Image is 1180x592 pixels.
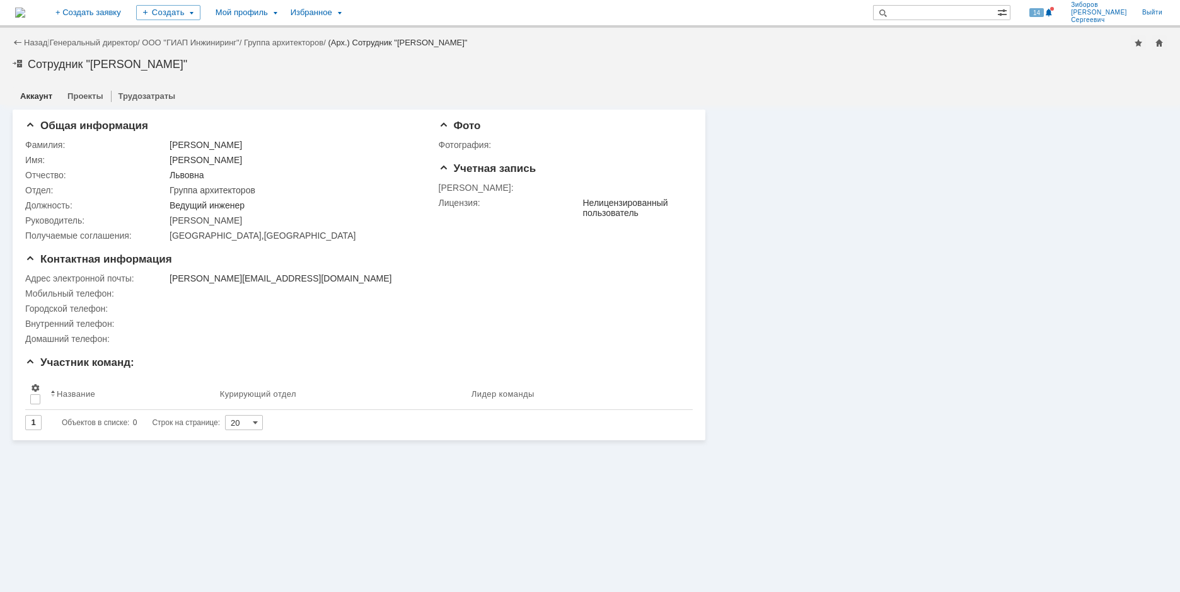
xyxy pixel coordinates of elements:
a: Группа архитекторов [244,38,323,47]
i: Строк на странице: [62,415,220,430]
a: Группа архитекторов [170,185,255,195]
div: Объект находится в архиве [13,58,1167,71]
div: Должность: [25,200,167,210]
span: Общая информация [25,120,148,132]
span: Настройки [30,383,40,393]
div: Фамилия: [25,140,167,150]
div: Руководитель: [25,215,167,225]
span: [PERSON_NAME] [1071,9,1127,16]
span: Зиборов [1071,1,1127,9]
div: (Арх.) Сотрудник "[PERSON_NAME]" [328,38,467,47]
span: Расширенный поиск [997,6,1010,18]
div: Отчество: [25,170,167,180]
span: Учетная запись [439,162,536,174]
div: Львовна [170,170,419,180]
div: Имя: [25,155,167,165]
a: Назад [24,38,47,47]
div: Добавить в избранное [1131,35,1146,50]
div: Курирующий отдел [220,389,296,399]
div: , [170,231,419,241]
a: Генеральный директор [50,38,137,47]
div: Адрес электронной почты: [25,273,167,283]
div: Внутренний телефон: [25,319,167,329]
a: ООО "ГИАП Инжиниринг" [142,38,239,47]
div: [PERSON_NAME]: [439,183,581,193]
a: Аккаунт [20,91,52,101]
span: Сергеевич [1071,16,1127,24]
div: Ведущий инженер [170,200,419,210]
span: Участник команд: [25,356,134,368]
div: / [244,38,328,47]
th: Курирующий отдел [215,378,466,410]
a: [PERSON_NAME] [170,215,242,225]
div: Фотография: [439,140,581,150]
div: Получаемые соглашения: [25,231,167,241]
div: Название [57,389,95,399]
div: / [50,38,142,47]
div: Домашний телефон: [25,334,167,344]
div: Сделать домашней страницей [1152,35,1167,50]
div: Мобильный телефон: [25,288,167,299]
div: Лидер команды [471,389,535,399]
a: [GEOGRAPHIC_DATA] [170,231,262,241]
div: [PERSON_NAME] [170,140,419,150]
span: Контактная информация [25,253,172,265]
div: / [142,38,244,47]
div: [PERSON_NAME][EMAIL_ADDRESS][DOMAIN_NAME] [170,273,419,283]
div: [PERSON_NAME] [170,155,419,165]
a: Перейти на домашнюю страницу [15,8,25,18]
div: | [47,37,49,47]
div: 0 [133,415,137,430]
a: [GEOGRAPHIC_DATA] [264,231,356,241]
div: Лицензия: [439,198,581,208]
span: 14 [1029,8,1044,17]
th: Лидер команды [466,378,683,410]
img: logo [15,8,25,18]
th: Название [45,378,215,410]
span: Объектов в списке: [62,418,129,427]
span: Фото [439,120,481,132]
a: Проекты [67,91,103,101]
div: Городской телефон: [25,304,167,314]
div: Нелицензированный пользователь [583,198,688,218]
a: Трудозатраты [119,91,176,101]
div: Создать [136,5,200,20]
div: Отдел: [25,185,167,195]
